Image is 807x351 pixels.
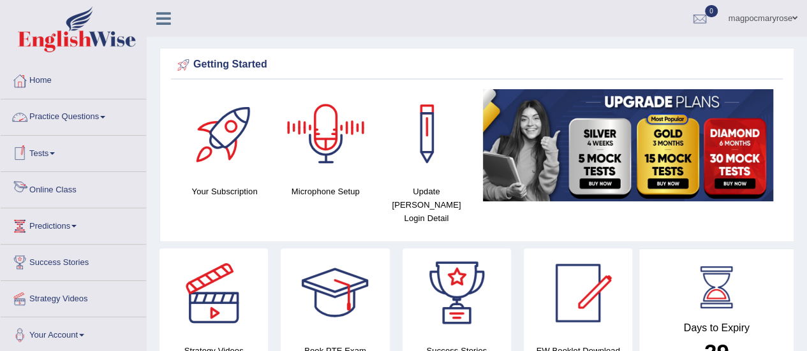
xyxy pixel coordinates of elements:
[1,317,146,349] a: Your Account
[1,136,146,168] a: Tests
[1,208,146,240] a: Predictions
[653,322,780,334] h4: Days to Expiry
[1,172,146,204] a: Online Class
[281,185,369,198] h4: Microphone Setup
[1,99,146,131] a: Practice Questions
[705,5,718,17] span: 0
[181,185,269,198] h4: Your Subscription
[382,185,470,225] h4: Update [PERSON_NAME] Login Detail
[483,89,773,201] img: small5.jpg
[174,55,780,75] div: Getting Started
[1,63,146,95] a: Home
[1,281,146,313] a: Strategy Videos
[1,245,146,276] a: Success Stories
